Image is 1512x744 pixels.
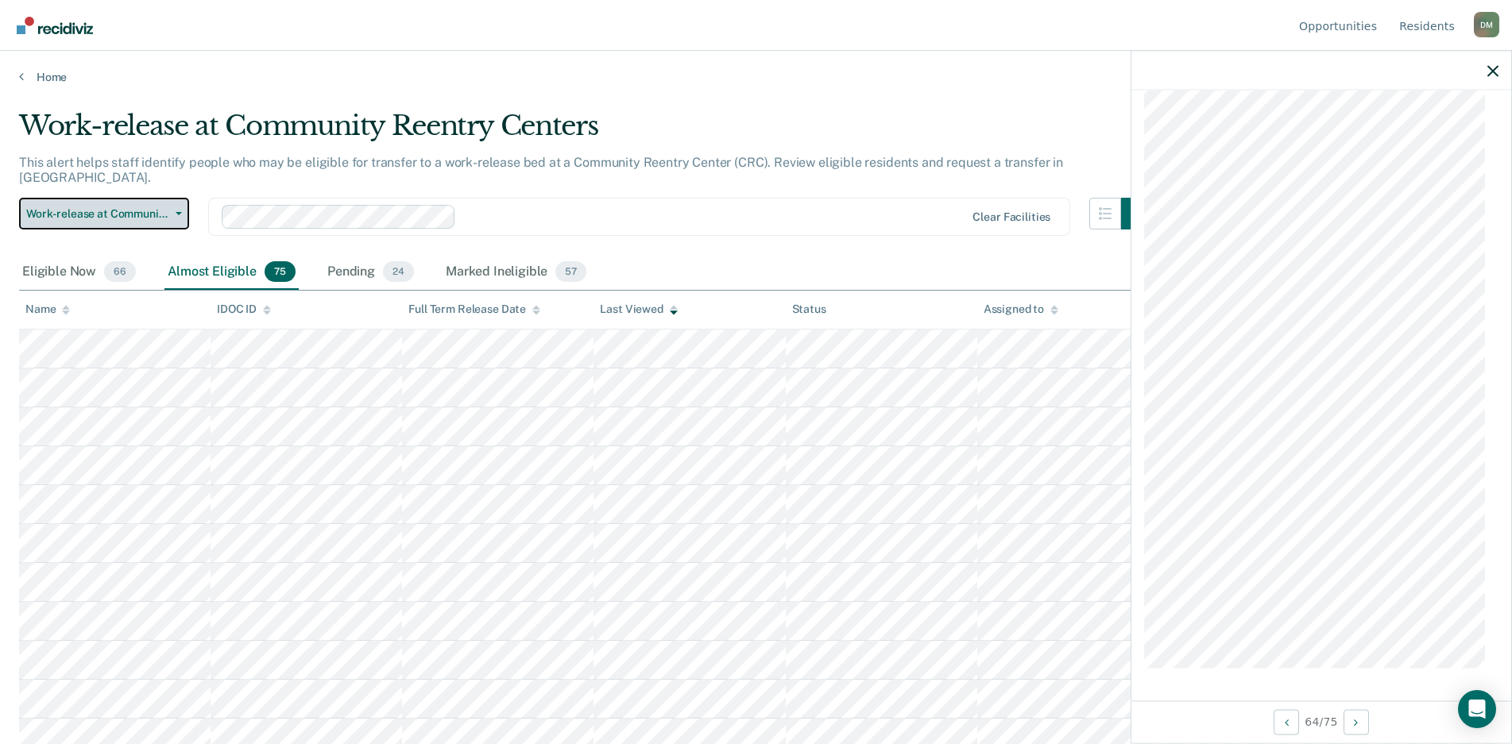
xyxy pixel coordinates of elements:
[164,255,299,290] div: Almost Eligible
[17,17,93,34] img: Recidiviz
[19,110,1153,155] div: Work-release at Community Reentry Centers
[324,255,417,290] div: Pending
[408,303,540,316] div: Full Term Release Date
[1458,690,1496,728] div: Open Intercom Messenger
[1344,709,1369,734] button: Next Opportunity
[383,261,414,282] span: 24
[265,261,296,282] span: 75
[217,303,271,316] div: IDOC ID
[1474,12,1499,37] button: Profile dropdown button
[1474,12,1499,37] div: D M
[25,303,70,316] div: Name
[555,261,586,282] span: 57
[1131,700,1511,742] div: 64 / 75
[792,303,826,316] div: Status
[19,255,139,290] div: Eligible Now
[1274,709,1299,734] button: Previous Opportunity
[104,261,136,282] span: 66
[984,303,1058,316] div: Assigned to
[443,255,590,290] div: Marked Ineligible
[19,70,1493,84] a: Home
[973,210,1050,224] div: Clear facilities
[19,155,1063,185] p: This alert helps staff identify people who may be eligible for transfer to a work-release bed at ...
[600,303,677,316] div: Last Viewed
[26,207,169,221] span: Work-release at Community Reentry Centers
